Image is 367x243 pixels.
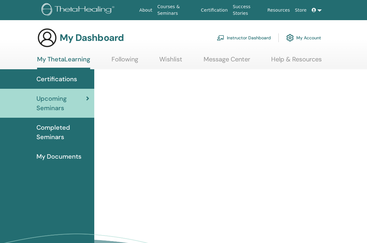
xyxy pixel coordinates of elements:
span: Completed Seminars [36,123,89,142]
a: Success Stories [230,1,265,19]
img: generic-user-icon.jpg [37,28,57,48]
a: My Account [286,31,321,45]
a: Resources [265,4,293,16]
a: Instructor Dashboard [217,31,271,45]
span: My Documents [36,152,81,161]
img: logo.png [41,3,117,17]
a: Message Center [204,55,250,68]
a: Certification [198,4,230,16]
a: About [137,4,155,16]
img: cog.svg [286,32,294,43]
h3: My Dashboard [60,32,124,43]
a: Following [112,55,138,68]
span: Upcoming Seminars [36,94,86,113]
span: Certifications [36,74,77,84]
img: chalkboard-teacher.svg [217,35,224,41]
a: Store [293,4,309,16]
a: Wishlist [159,55,182,68]
a: My ThetaLearning [37,55,90,69]
a: Help & Resources [271,55,322,68]
a: Courses & Seminars [155,1,199,19]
